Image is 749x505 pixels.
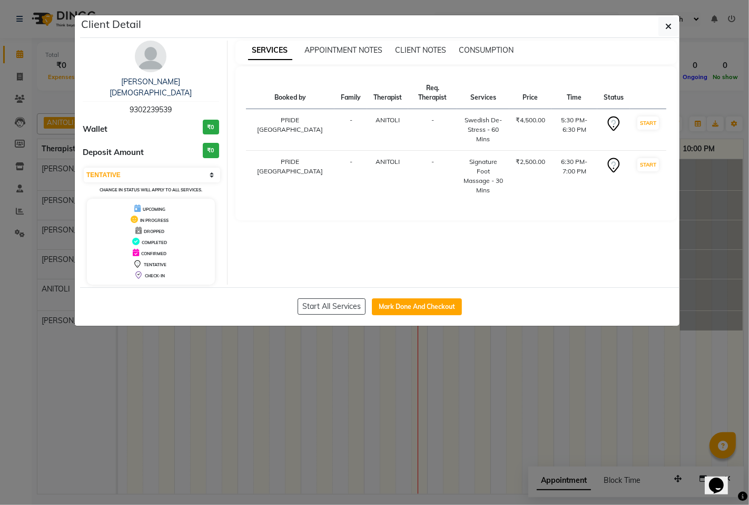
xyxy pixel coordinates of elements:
span: CONSUMPTION [459,45,514,55]
button: START [637,116,659,130]
span: ANITOLI [376,158,400,166]
iframe: chat widget [705,463,738,494]
span: Wallet [83,123,107,135]
h3: ₹0 [203,120,219,135]
span: CLIENT NOTES [396,45,447,55]
th: Status [597,77,630,109]
td: - [408,109,457,151]
th: Services [457,77,509,109]
div: Swedish De-Stress - 60 Mins [464,115,503,144]
button: Mark Done And Checkout [372,298,462,315]
th: Booked by [246,77,335,109]
span: CONFIRMED [141,251,166,256]
span: SERVICES [248,41,292,60]
button: START [637,158,659,171]
td: - [334,151,367,202]
div: ₹2,500.00 [516,157,545,167]
span: TENTATIVE [144,262,166,267]
a: [PERSON_NAME][DEMOGRAPHIC_DATA] [110,77,192,98]
h5: Client Detail [81,16,141,32]
td: 6:30 PM-7:00 PM [551,151,597,202]
small: Change in status will apply to all services. [100,187,202,192]
img: avatar [135,41,166,72]
td: 5:30 PM-6:30 PM [551,109,597,151]
th: Therapist [367,77,408,109]
td: PRIDE [GEOGRAPHIC_DATA] [246,151,335,202]
span: DROPPED [144,229,164,234]
span: COMPLETED [142,240,167,245]
span: IN PROGRESS [140,218,169,223]
th: Req. Therapist [408,77,457,109]
td: - [334,109,367,151]
span: UPCOMING [143,207,165,212]
th: Time [551,77,597,109]
span: CHECK-IN [145,273,165,278]
span: APPOINTMENT NOTES [305,45,383,55]
h3: ₹0 [203,143,219,158]
span: Deposit Amount [83,147,144,159]
span: 9302239539 [130,105,172,114]
td: - [408,151,457,202]
th: Family [334,77,367,109]
div: Signature Foot Massage - 30 Mins [464,157,503,195]
div: ₹4,500.00 [516,115,545,125]
button: Start All Services [298,298,366,315]
span: ANITOLI [376,116,400,124]
th: Price [509,77,551,109]
td: PRIDE [GEOGRAPHIC_DATA] [246,109,335,151]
